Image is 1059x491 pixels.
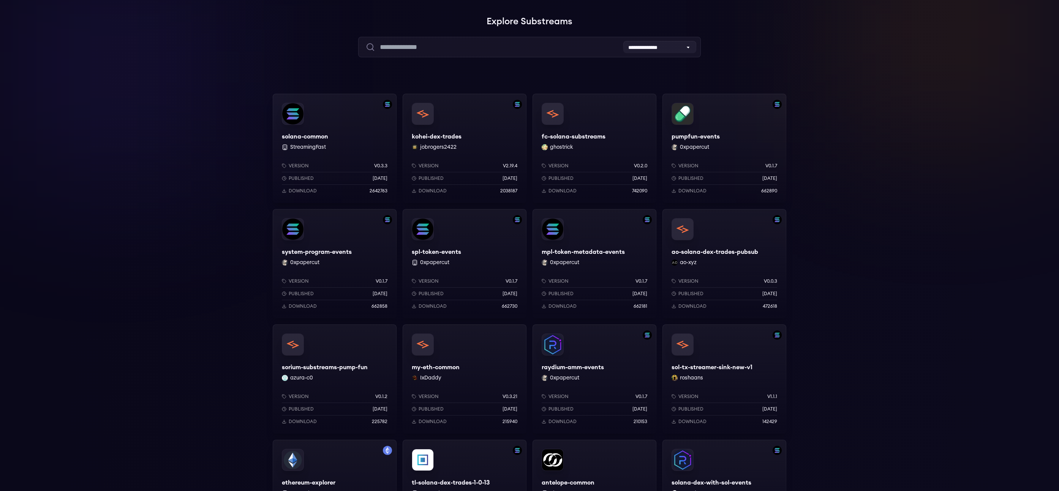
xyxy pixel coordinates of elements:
[762,291,777,297] p: [DATE]
[290,143,326,151] button: StreamingFast
[273,209,397,318] a: Filter by solana networksystem-program-eventssystem-program-events0xpapercut 0xpapercutVersionv0....
[371,303,387,309] p: 662858
[678,278,699,284] p: Version
[678,175,703,181] p: Published
[678,188,707,194] p: Download
[506,278,517,284] p: v0.1.7
[548,188,577,194] p: Download
[513,100,522,109] img: Filter by solana network
[773,215,782,224] img: Filter by solana network
[503,393,517,400] p: v0.3.21
[513,446,522,455] img: Filter by solana network
[289,163,309,169] p: Version
[533,94,656,203] a: fc-solana-substreamsfc-solana-substreamsghostrick ghostrickVersionv0.2.0Published[DATE]Download74...
[550,259,579,266] button: 0xpapercut
[632,175,647,181] p: [DATE]
[762,419,777,425] p: 142429
[374,163,387,169] p: v0.3.3
[634,303,647,309] p: 662181
[548,406,574,412] p: Published
[419,278,439,284] p: Version
[289,419,317,425] p: Download
[419,393,439,400] p: Version
[548,163,569,169] p: Version
[680,374,703,382] button: roshaans
[548,175,574,181] p: Published
[403,324,526,434] a: my-eth-commonmy-eth-commonIxDaddy IxDaddyVersionv0.3.21Published[DATE]Download215940
[502,303,517,309] p: 662730
[273,324,397,434] a: sorium-substreams-pump-funsorium-substreams-pump-funazura-c0 azura-c0Versionv0.1.2Published[DATE]...
[764,278,777,284] p: v0.0.3
[273,14,786,29] h1: Explore Substreams
[767,393,777,400] p: v1.1.1
[533,209,656,318] a: Filter by solana networkmpl-token-metadata-eventsmpl-token-metadata-events0xpapercut 0xpapercutVe...
[403,94,526,203] a: Filter by solana networkkohei-dex-tradeskohei-dex-tradesjobrogers2422 jobrogers2422Versionv2.19.4...
[420,374,441,382] button: IxDaddy
[678,303,707,309] p: Download
[643,330,652,340] img: Filter by solana network
[678,393,699,400] p: Version
[632,188,647,194] p: 742090
[289,303,317,309] p: Download
[273,94,397,203] a: Filter by solana networksolana-commonsolana-common StreamingFastVersionv0.3.3Published[DATE]Downl...
[548,419,577,425] p: Download
[419,163,439,169] p: Version
[548,291,574,297] p: Published
[643,215,652,224] img: Filter by solana network
[548,393,569,400] p: Version
[634,419,647,425] p: 210153
[513,215,522,224] img: Filter by solana network
[680,259,697,266] button: ao-xyz
[419,175,444,181] p: Published
[420,143,457,151] button: jobrogers2422
[290,374,313,382] button: azura-c0
[420,259,449,266] button: 0xpapercut
[533,324,656,434] a: Filter by solana networkraydium-amm-eventsraydium-amm-events0xpapercut 0xpapercutVersionv0.1.7Pub...
[761,188,777,194] p: 662890
[373,175,387,181] p: [DATE]
[548,278,569,284] p: Version
[635,278,647,284] p: v0.1.7
[289,393,309,400] p: Version
[403,209,526,318] a: Filter by solana networkspl-token-eventsspl-token-events 0xpapercutVersionv0.1.7Published[DATE]Do...
[548,303,577,309] p: Download
[662,324,786,434] a: Filter by solana networksol-tx-streamer-sink-new-v1sol-tx-streamer-sink-new-v1roshaans roshaansVe...
[763,303,777,309] p: 472618
[372,419,387,425] p: 225782
[634,163,647,169] p: v0.2.0
[290,259,319,266] button: 0xpapercut
[419,406,444,412] p: Published
[419,188,447,194] p: Download
[503,291,517,297] p: [DATE]
[289,188,317,194] p: Download
[419,419,447,425] p: Download
[632,406,647,412] p: [DATE]
[632,291,647,297] p: [DATE]
[773,446,782,455] img: Filter by solana network
[370,188,387,194] p: 2642763
[383,100,392,109] img: Filter by solana network
[419,303,447,309] p: Download
[680,143,709,151] button: 0xpapercut
[503,175,517,181] p: [DATE]
[419,291,444,297] p: Published
[373,406,387,412] p: [DATE]
[662,94,786,203] a: Filter by solana networkpumpfun-eventspumpfun-events0xpapercut 0xpapercutVersionv0.1.7Published[D...
[678,163,699,169] p: Version
[503,163,517,169] p: v2.19.4
[289,291,314,297] p: Published
[383,215,392,224] img: Filter by solana network
[765,163,777,169] p: v0.1.7
[550,374,579,382] button: 0xpapercut
[678,406,703,412] p: Published
[289,406,314,412] p: Published
[500,188,517,194] p: 2038187
[762,175,777,181] p: [DATE]
[503,406,517,412] p: [DATE]
[678,419,707,425] p: Download
[289,175,314,181] p: Published
[773,330,782,340] img: Filter by solana network
[635,393,647,400] p: v0.1.7
[550,143,573,151] button: ghostrick
[503,419,517,425] p: 215940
